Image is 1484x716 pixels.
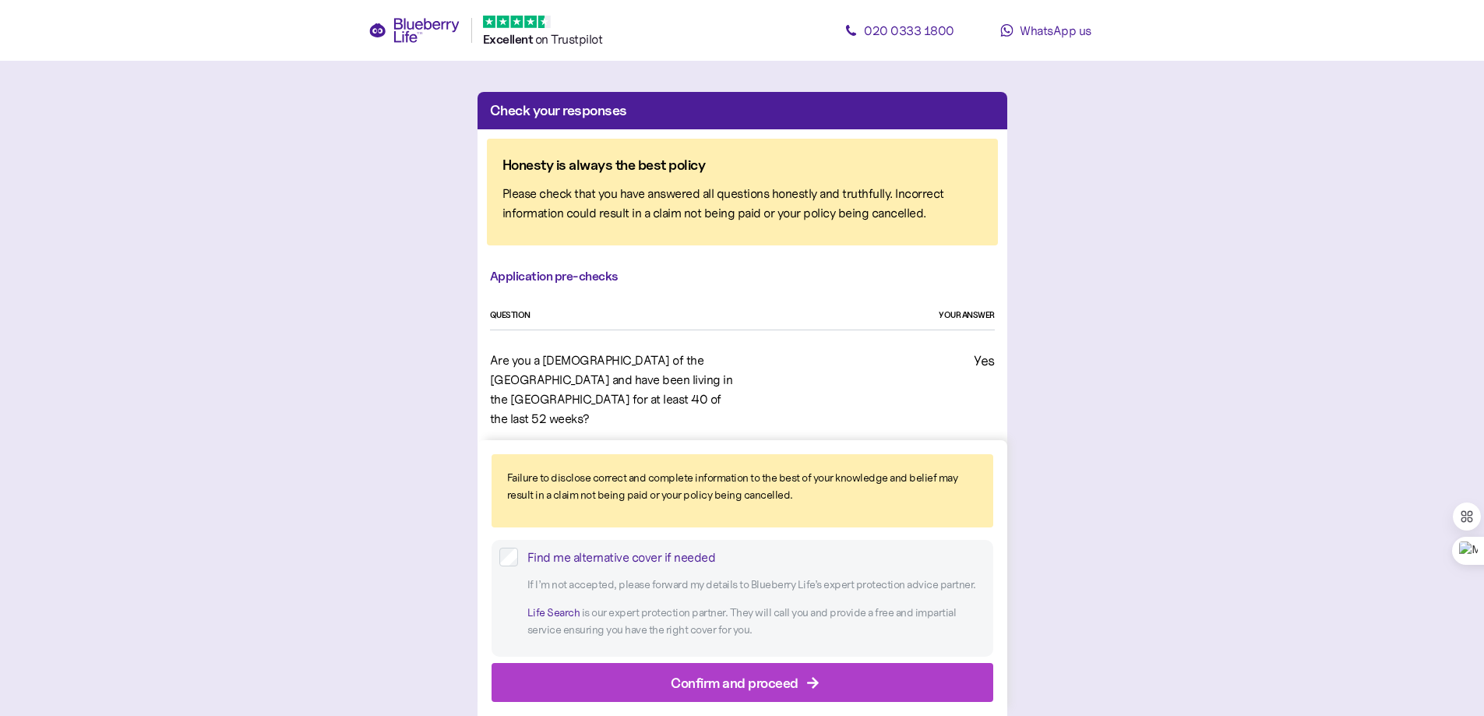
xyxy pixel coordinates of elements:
a: 020 0333 1800 [830,15,970,46]
div: Confirm and proceed [671,672,798,693]
div: Failure to disclose correct and complete information to the best of your knowledge and belief may... [507,470,978,503]
span: Excellent ️ [483,32,535,47]
span: on Trustpilot [535,31,603,47]
div: Application pre-checks [490,267,995,287]
button: Confirm and proceed [492,663,993,702]
span: 020 0333 1800 [864,23,954,38]
p: If I’m not accepted, please forward my details to Blueberry Life ’s expert protection advice part... [527,577,985,594]
div: Yes [749,351,995,372]
div: Are you a [DEMOGRAPHIC_DATA] of the [GEOGRAPHIC_DATA] and have been living in the [GEOGRAPHIC_DAT... [490,351,736,428]
div: YOUR ANSWER [939,309,995,322]
span: WhatsApp us [1020,23,1091,38]
div: Check your responses [490,100,995,122]
p: is our expert protection partner. They will call you and provide a free and impartial service ens... [527,605,985,638]
div: Please check that you have answered all questions honestly and truthfully. Incorrect information ... [502,184,982,223]
div: Find me alternative cover if needed [527,547,985,566]
div: QUESTION [490,309,531,322]
a: Life Search [527,605,580,619]
a: WhatsApp us [976,15,1116,46]
div: Honesty is always the best policy [502,154,982,176]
